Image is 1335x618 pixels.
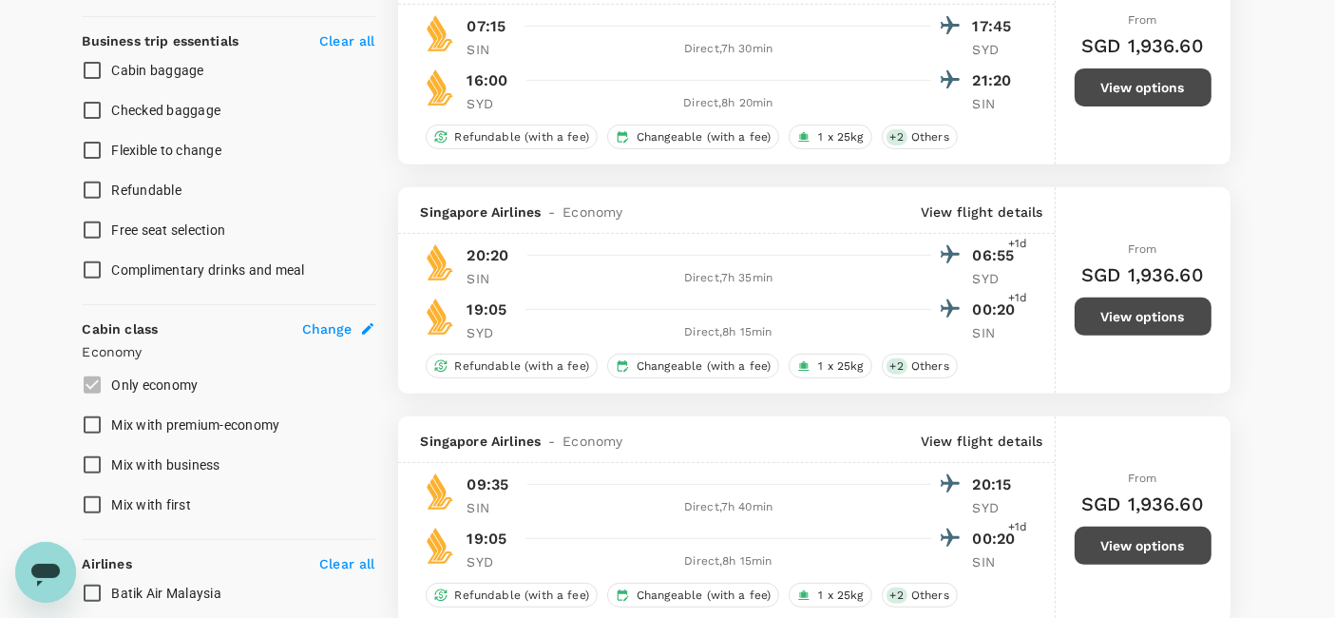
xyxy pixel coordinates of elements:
span: Mix with premium-economy [112,417,280,433]
span: Others [904,358,957,375]
span: Economy [563,432,622,451]
span: Mix with business [112,457,220,473]
div: Refundable (with a fee) [426,125,598,149]
strong: Cabin class [83,321,159,337]
p: Economy [83,342,375,361]
iframe: Button to launch messaging window [15,542,76,603]
span: - [541,432,563,451]
span: Refundable (with a fee) [448,129,597,145]
button: View options [1075,298,1211,336]
p: 00:20 [973,528,1020,550]
div: Direct , 8h 15min [526,323,931,342]
span: Changeable (with a fee) [629,588,778,604]
div: Direct , 8h 20min [526,94,931,113]
span: Singapore Airlines [421,432,542,451]
span: Mix with first [112,497,192,512]
p: SYD [467,94,515,113]
span: Free seat selection [112,222,226,238]
span: Complimentary drinks and meal [112,262,305,278]
p: Clear all [319,31,374,50]
p: SIN [467,269,515,288]
span: +1d [1008,235,1027,254]
p: 20:15 [973,473,1020,496]
button: View options [1075,68,1211,106]
span: - [541,203,563,222]
p: 19:05 [467,299,507,321]
span: From [1128,13,1157,27]
span: From [1128,242,1157,256]
p: SYD [973,269,1020,288]
p: Clear all [319,554,374,573]
img: SQ [421,527,459,565]
span: Others [904,129,957,145]
div: 1 x 25kg [789,583,871,608]
p: SYD [467,552,515,571]
p: View flight details [921,203,1043,222]
span: Refundable (with a fee) [448,588,597,604]
span: Refundable (with a fee) [448,358,597,375]
p: 06:55 [973,244,1020,267]
span: + 2 [887,588,907,604]
img: SQ [421,243,459,281]
p: SIN [973,323,1020,342]
h6: SGD 1,936.60 [1081,260,1204,290]
p: SIN [973,552,1020,571]
div: Refundable (with a fee) [426,354,598,378]
img: SQ [421,473,459,511]
span: Refundable [112,183,182,198]
div: +2Others [882,583,958,608]
span: 1 x 25kg [811,588,870,604]
span: Cabin baggage [112,63,204,78]
p: SIN [467,498,515,517]
div: +2Others [882,125,958,149]
div: Refundable (with a fee) [426,583,598,608]
p: 16:00 [467,69,508,92]
button: View options [1075,527,1211,565]
div: Changeable (with a fee) [607,354,779,378]
span: Singapore Airlines [421,203,542,222]
strong: Business trip essentials [83,33,239,48]
p: 21:20 [973,69,1020,92]
div: Direct , 7h 30min [526,40,931,59]
span: 1 x 25kg [811,358,870,375]
span: + 2 [887,358,907,375]
span: +1d [1008,518,1027,537]
div: Changeable (with a fee) [607,125,779,149]
div: Changeable (with a fee) [607,583,779,608]
span: Only economy [112,377,199,393]
span: Others [904,588,957,604]
span: From [1128,472,1157,485]
span: Flexible to change [112,143,222,158]
div: Direct , 7h 40min [526,498,931,517]
span: Changeable (with a fee) [629,358,778,375]
span: 1 x 25kg [811,129,870,145]
div: +2Others [882,354,958,378]
p: SYD [467,323,515,342]
div: 1 x 25kg [789,354,871,378]
div: 1 x 25kg [789,125,871,149]
p: SIN [973,94,1020,113]
p: 19:05 [467,528,507,550]
span: + 2 [887,129,907,145]
p: View flight details [921,432,1043,451]
p: SIN [467,40,515,59]
p: 00:20 [973,299,1020,321]
p: SYD [973,40,1020,59]
span: Checked baggage [112,103,221,118]
img: SQ [421,68,459,106]
span: Changeable (with a fee) [629,129,778,145]
h6: SGD 1,936.60 [1081,489,1204,519]
p: 07:15 [467,15,506,38]
h6: SGD 1,936.60 [1081,30,1204,61]
p: 20:20 [467,244,509,267]
img: SQ [421,14,459,52]
img: SQ [421,298,459,336]
div: Direct , 7h 35min [526,269,931,288]
p: 09:35 [467,473,509,496]
span: +1d [1008,289,1027,308]
span: Change [302,319,353,338]
p: 17:45 [973,15,1020,38]
div: Direct , 8h 15min [526,552,931,571]
span: Economy [563,203,622,222]
span: Batik Air Malaysia [112,586,222,601]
